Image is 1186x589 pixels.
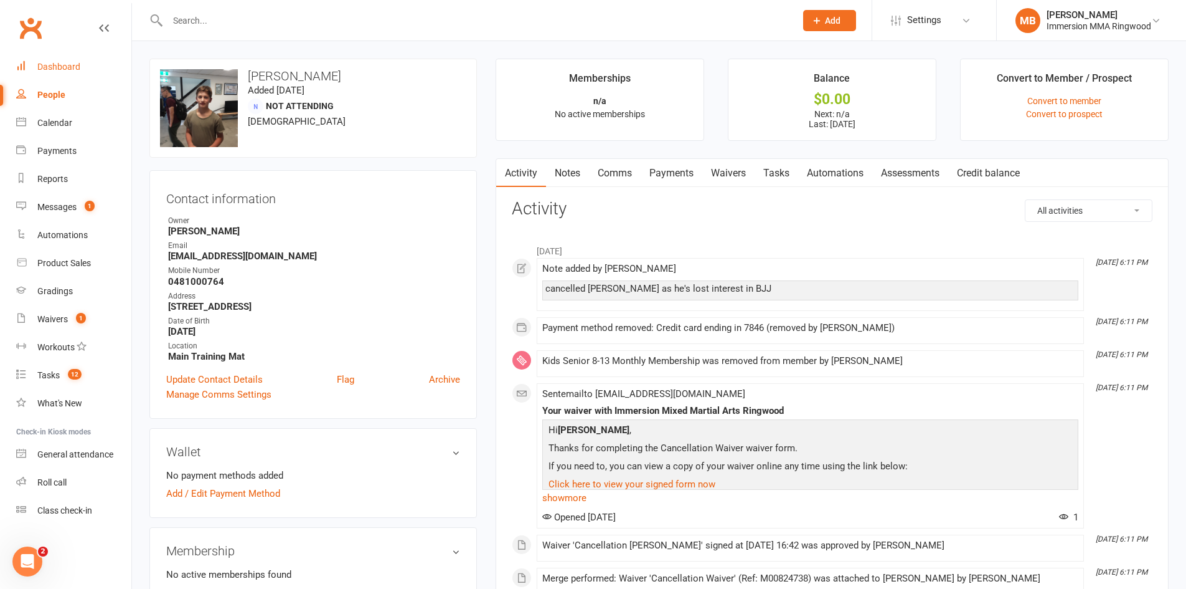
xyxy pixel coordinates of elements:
span: Sent email to [EMAIL_ADDRESS][DOMAIN_NAME] [542,388,745,400]
div: Payments [37,146,77,156]
div: What's New [37,398,82,408]
strong: [DATE] [168,326,460,337]
div: Roll call [37,477,67,487]
h3: Wallet [166,445,460,459]
div: $0.00 [740,93,925,106]
a: What's New [16,390,131,418]
div: Owner [168,215,460,227]
h3: Activity [512,199,1152,219]
a: Tasks 12 [16,362,131,390]
a: Automations [16,221,131,249]
p: Thanks for completing the Cancellation Waiver waiver form. [545,441,1075,459]
a: Tasks [755,159,798,188]
div: General attendance [37,449,113,459]
div: Address [168,290,460,302]
div: Date of Birth [168,315,460,327]
div: Location [168,340,460,352]
span: [DEMOGRAPHIC_DATA] [248,116,346,127]
strong: [PERSON_NAME] [558,424,629,436]
a: General attendance kiosk mode [16,441,131,469]
a: show more [542,489,1078,507]
a: Payments [16,137,131,165]
a: Product Sales [16,249,131,277]
div: Memberships [569,70,631,93]
i: [DATE] 6:11 PM [1096,568,1147,577]
li: [DATE] [512,238,1152,258]
a: Payments [641,159,702,188]
iframe: Intercom live chat [12,547,42,577]
span: 1 [1059,512,1078,523]
a: Flag [337,372,354,387]
strong: n/a [593,96,606,106]
div: Dashboard [37,62,80,72]
span: 1 [85,201,95,211]
div: Messages [37,202,77,212]
a: Comms [589,159,641,188]
p: Next: n/a Last: [DATE] [740,109,925,129]
span: 12 [68,369,82,380]
a: Click here to view your signed form now [548,479,715,490]
a: Workouts [16,333,131,362]
div: Balance [814,70,850,93]
a: Clubworx [15,12,46,44]
span: Opened [DATE] [542,512,616,523]
div: Gradings [37,286,73,296]
a: Calendar [16,109,131,137]
i: [DATE] 6:11 PM [1096,317,1147,326]
a: Reports [16,165,131,193]
a: Convert to member [1027,96,1101,106]
a: Activity [496,159,546,188]
a: Messages 1 [16,193,131,221]
input: Search... [164,12,787,29]
div: Waivers [37,314,68,324]
a: Roll call [16,469,131,497]
i: [DATE] 6:11 PM [1096,383,1147,392]
a: Manage Comms Settings [166,387,271,402]
div: Waiver 'Cancellation [PERSON_NAME]' signed at [DATE] 16:42 was approved by [PERSON_NAME] [542,540,1078,551]
div: Payment method removed: Credit card ending in 7846 (removed by [PERSON_NAME]) [542,323,1078,333]
div: Merge performed: Waiver 'Cancellation Waiver' (Ref: M00824738) was attached to [PERSON_NAME] by [... [542,573,1078,584]
span: 2 [38,547,48,557]
strong: [STREET_ADDRESS] [168,301,460,312]
a: Dashboard [16,53,131,81]
div: Reports [37,174,68,184]
a: People [16,81,131,109]
div: cancelled [PERSON_NAME] as he's lost interest in BJJ [545,284,1075,294]
a: Convert to prospect [1026,109,1103,119]
div: Mobile Number [168,265,460,277]
div: Kids Senior 8-13 Monthly Membership was removed from member by [PERSON_NAME] [542,356,1078,366]
span: No active memberships [555,109,645,119]
div: Workouts [37,342,75,352]
p: Hi , [545,423,1075,441]
p: If you need to, you can view a copy of your waiver online any time using the link below: [545,459,1075,477]
div: Class check-in [37,505,92,515]
a: Archive [429,372,460,387]
i: [DATE] 6:11 PM [1096,350,1147,359]
time: Added [DATE] [248,85,304,96]
a: Update Contact Details [166,372,263,387]
strong: [PERSON_NAME] [168,226,460,237]
div: MB [1015,8,1040,33]
span: Settings [907,6,941,34]
h3: Contact information [166,187,460,206]
strong: 0481000764 [168,276,460,287]
i: [DATE] 6:11 PM [1096,535,1147,544]
div: Email [168,240,460,252]
a: Add / Edit Payment Method [166,486,280,501]
a: Notes [546,159,589,188]
div: Automations [37,230,88,240]
strong: Main Training Mat [168,351,460,362]
img: image1643785228.png [160,69,238,147]
span: Add [825,16,840,26]
a: Assessments [872,159,948,188]
a: Gradings [16,277,131,305]
p: No active memberships found [166,567,460,582]
span: Not Attending [266,101,334,111]
div: People [37,90,65,100]
h3: Membership [166,544,460,558]
a: Waivers [702,159,755,188]
div: Calendar [37,118,72,128]
h3: [PERSON_NAME] [160,69,466,83]
button: Add [803,10,856,31]
div: Convert to Member / Prospect [997,70,1132,93]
